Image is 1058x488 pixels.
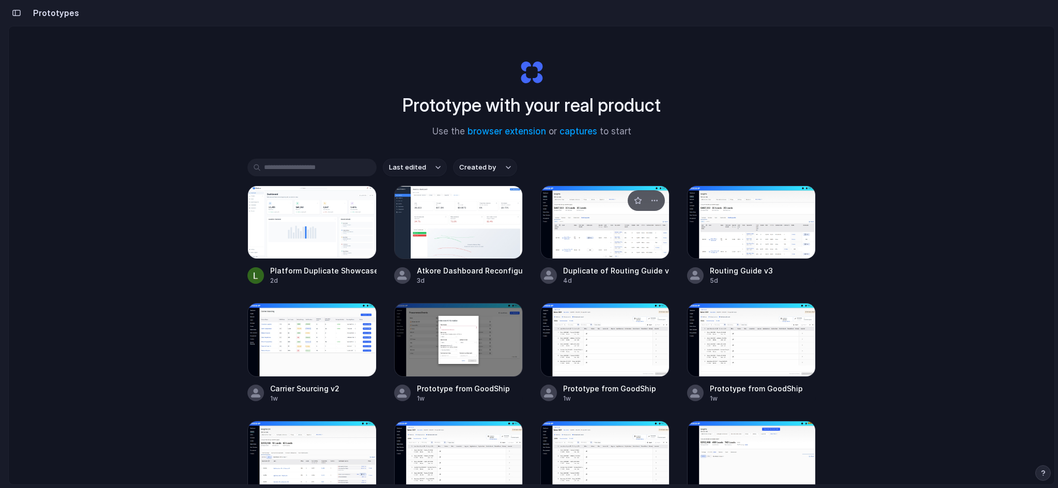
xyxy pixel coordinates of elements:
div: 1w [270,394,339,403]
button: Last edited [383,159,447,176]
span: Use the or to start [432,125,631,139]
div: Prototype from GoodShip [417,383,510,394]
div: Platform Duplicate Showcase [270,265,377,276]
div: Routing Guide v3 [710,265,773,276]
a: Carrier Sourcing v2Carrier Sourcing v21w [247,303,377,403]
a: captures [559,126,597,136]
span: Last edited [389,162,426,173]
div: 3d [417,276,523,285]
div: 1w [417,394,510,403]
a: Duplicate of Routing Guide v3Duplicate of Routing Guide v34d [540,186,670,285]
div: 2d [270,276,377,285]
div: Atkore Dashboard Reconfiguration and Layout Overview [417,265,523,276]
a: Prototype from GoodShipPrototype from GoodShip1w [394,303,523,403]
a: Prototype from GoodShipPrototype from GoodShip1w [687,303,816,403]
div: 1w [710,394,803,403]
div: Duplicate of Routing Guide v3 [563,265,670,276]
div: 4d [563,276,670,285]
a: Platform Duplicate ShowcasePlatform Duplicate Showcase2d [247,186,377,285]
h2: Prototypes [29,7,79,19]
button: Created by [453,159,517,176]
a: Routing Guide v3Routing Guide v35d [687,186,816,285]
div: Prototype from GoodShip [563,383,656,394]
div: 1w [563,394,656,403]
h1: Prototype with your real product [402,91,661,119]
a: Prototype from GoodShipPrototype from GoodShip1w [540,303,670,403]
div: Prototype from GoodShip [710,383,803,394]
span: Created by [459,162,496,173]
div: 5d [710,276,773,285]
a: browser extension [468,126,546,136]
div: Carrier Sourcing v2 [270,383,339,394]
a: Atkore Dashboard Reconfiguration and Layout OverviewAtkore Dashboard Reconfiguration and Layout O... [394,186,523,285]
